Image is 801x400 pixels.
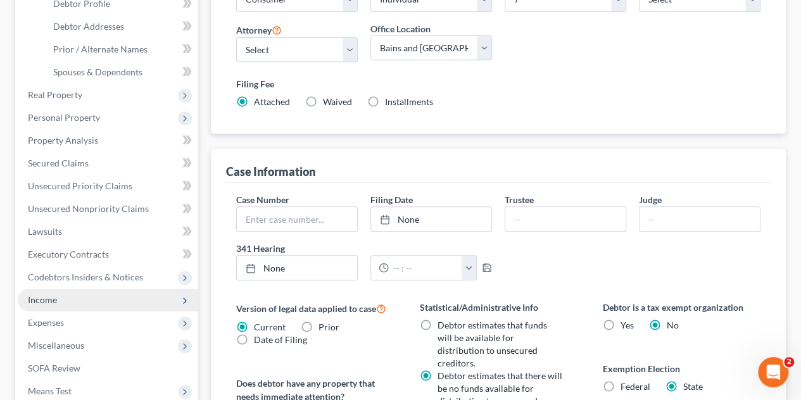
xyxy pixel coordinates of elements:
span: Means Test [28,385,72,396]
span: Debtor estimates that funds will be available for distribution to unsecured creditors. [437,320,546,368]
span: Prior [319,322,339,332]
span: Codebtors Insiders & Notices [28,272,143,282]
span: Attached [254,96,290,107]
span: Spouses & Dependents [53,66,142,77]
span: Unsecured Nonpriority Claims [28,203,149,214]
label: Version of legal data applied to case [236,301,394,316]
span: Real Property [28,89,82,100]
label: Judge [639,193,662,206]
a: Lawsuits [18,220,198,243]
label: Filing Date [370,193,413,206]
label: Office Location [370,22,431,35]
label: Exemption Election [603,362,760,375]
label: Debtor is a tax exempt organization [603,301,760,314]
span: Secured Claims [28,158,89,168]
span: Current [254,322,286,332]
label: Attorney [236,22,282,37]
span: Lawsuits [28,226,62,237]
span: Yes [621,320,634,330]
a: Unsecured Priority Claims [18,175,198,197]
label: Trustee [505,193,534,206]
a: None [237,256,357,280]
span: State [683,381,703,392]
span: Personal Property [28,112,100,123]
a: None [371,207,491,231]
span: Property Analysis [28,135,98,146]
span: Miscellaneous [28,340,84,351]
span: Installments [385,96,433,107]
a: Unsecured Nonpriority Claims [18,197,198,220]
label: 341 Hearing [230,242,498,255]
a: Prior / Alternate Names [43,38,198,61]
input: Enter case number... [237,207,357,231]
span: 2 [784,357,794,367]
input: -- [640,207,760,231]
div: Case Information [226,164,315,179]
span: Waived [323,96,352,107]
label: Filing Fee [236,77,760,91]
span: SOFA Review [28,363,80,373]
input: -- : -- [389,256,462,280]
a: SOFA Review [18,357,198,380]
label: Statistical/Administrative Info [419,301,577,314]
input: -- [505,207,626,231]
span: Unsecured Priority Claims [28,180,132,191]
span: No [667,320,679,330]
span: Date of Filing [254,334,307,345]
span: Prior / Alternate Names [53,44,148,54]
a: Property Analysis [18,129,198,152]
span: Expenses [28,317,64,328]
a: Spouses & Dependents [43,61,198,84]
iframe: Intercom live chat [758,357,788,387]
a: Debtor Addresses [43,15,198,38]
label: Case Number [236,193,289,206]
span: Income [28,294,57,305]
span: Federal [621,381,650,392]
a: Secured Claims [18,152,198,175]
span: Executory Contracts [28,249,109,259]
a: Executory Contracts [18,243,198,266]
span: Debtor Addresses [53,21,124,32]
